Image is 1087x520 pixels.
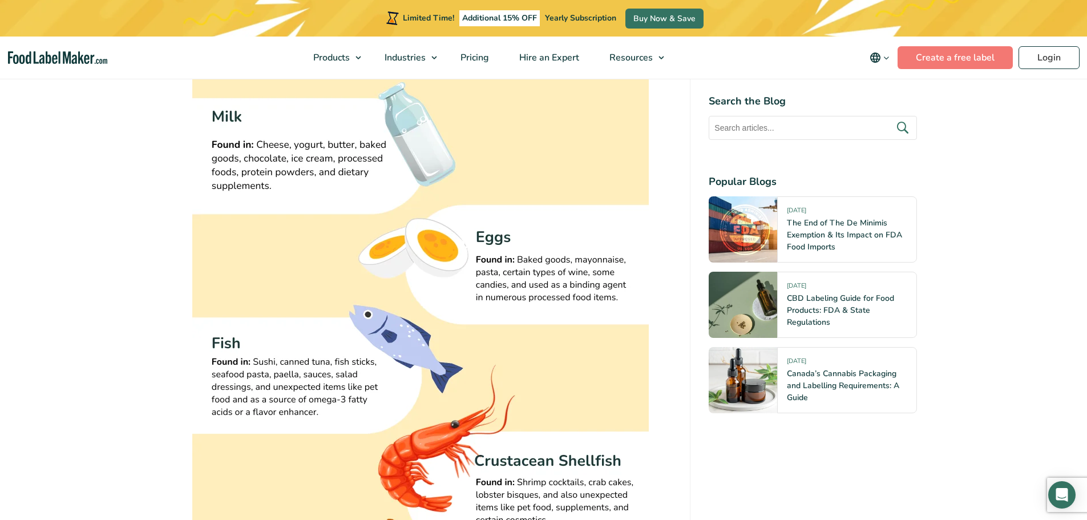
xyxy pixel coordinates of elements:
span: Yearly Subscription [545,13,616,23]
span: [DATE] [787,281,806,295]
h4: Search the Blog [709,94,917,109]
a: Create a free label [898,46,1013,69]
h4: Popular Blogs [709,174,917,190]
a: Canada’s Cannabis Packaging and Labelling Requirements: A Guide [787,368,899,403]
span: Additional 15% OFF [459,10,540,26]
span: Industries [381,51,427,64]
span: Hire an Expert [516,51,580,64]
span: [DATE] [787,357,806,370]
div: Open Intercom Messenger [1048,481,1076,509]
a: The End of The De Minimis Exemption & Its Impact on FDA Food Imports [787,217,902,252]
a: CBD Labeling Guide for Food Products: FDA & State Regulations [787,293,894,328]
a: Industries [370,37,443,79]
a: Pricing [446,37,502,79]
span: [DATE] [787,206,806,219]
a: Login [1019,46,1080,69]
span: Products [310,51,351,64]
a: Hire an Expert [504,37,592,79]
span: Limited Time! [403,13,454,23]
a: Products [298,37,367,79]
a: Buy Now & Save [625,9,704,29]
span: Pricing [457,51,490,64]
span: Resources [606,51,654,64]
a: Resources [595,37,670,79]
input: Search articles... [709,116,917,140]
